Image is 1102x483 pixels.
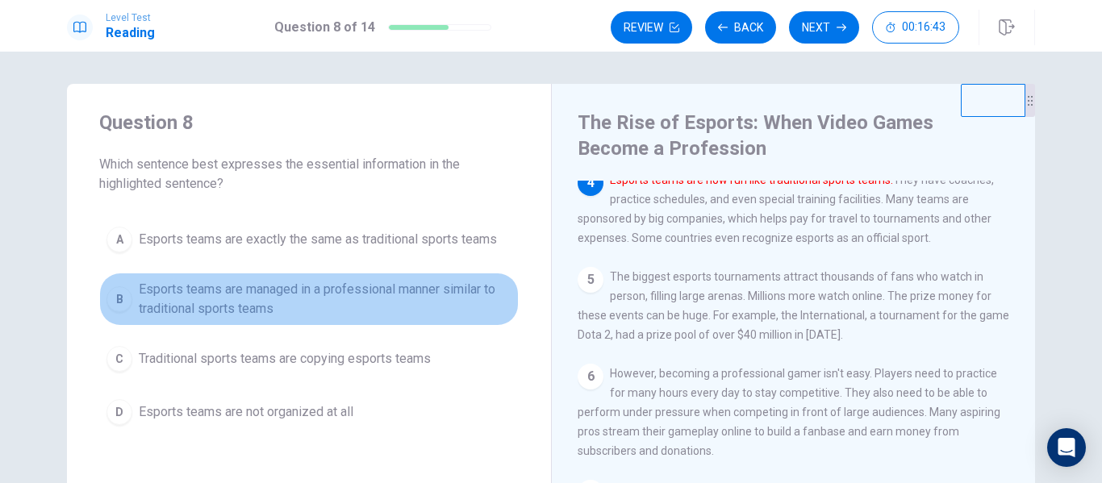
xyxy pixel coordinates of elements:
h1: Reading [106,23,155,43]
div: 5 [578,267,603,293]
div: D [106,399,132,425]
h4: The Rise of Esports: When Video Games Become a Profession [578,110,1005,161]
button: AEsports teams are exactly the same as traditional sports teams [99,219,519,260]
span: 00:16:43 [902,21,945,34]
button: Next [789,11,859,44]
div: Open Intercom Messenger [1047,428,1086,467]
button: Review [611,11,692,44]
button: CTraditional sports teams are copying esports teams [99,339,519,379]
div: C [106,346,132,372]
button: Back [705,11,776,44]
span: The biggest esports tournaments attract thousands of fans who watch in person, filling large aren... [578,270,1009,341]
h4: Question 8 [99,110,519,135]
button: 00:16:43 [872,11,959,44]
div: A [106,227,132,252]
h1: Question 8 of 14 [274,18,375,37]
span: Esports teams are managed in a professional manner similar to traditional sports teams [139,280,511,319]
div: B [106,286,132,312]
span: Esports teams are not organized at all [139,402,353,422]
span: Traditional sports teams are copying esports teams [139,349,431,368]
span: Esports teams are exactly the same as traditional sports teams [139,230,497,249]
div: 4 [578,170,603,196]
div: 6 [578,364,603,389]
span: Level Test [106,12,155,23]
button: DEsports teams are not organized at all [99,392,519,432]
span: Which sentence best expresses the essential information in the highlighted sentence? [99,155,519,194]
span: However, becoming a professional gamer isn't easy. Players need to practice for many hours every ... [578,367,1000,457]
button: BEsports teams are managed in a professional manner similar to traditional sports teams [99,273,519,326]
